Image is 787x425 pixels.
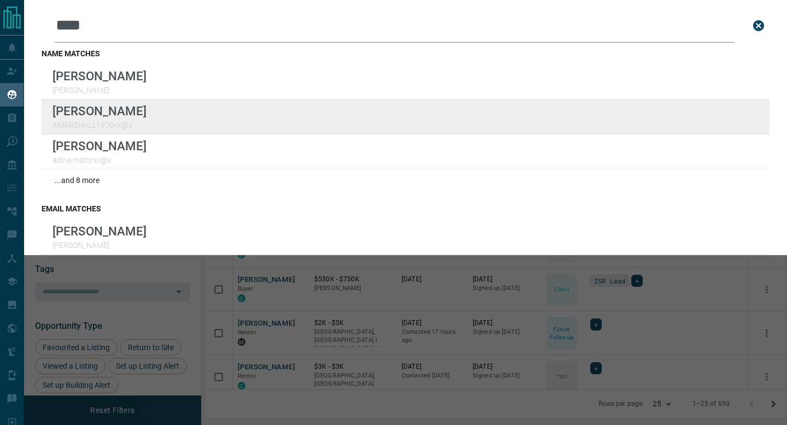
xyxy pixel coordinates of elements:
[52,86,146,95] p: [PERSON_NAME]
[52,121,146,129] p: AMARSHALL1970xx@x
[42,49,770,58] h3: name matches
[52,224,146,238] p: [PERSON_NAME]
[52,104,146,118] p: [PERSON_NAME]
[42,169,770,191] div: ...and 8 more
[42,204,770,213] h3: email matches
[748,15,770,37] button: close search bar
[52,156,146,164] p: adina.nistorxx@x
[52,241,146,250] p: [PERSON_NAME]
[52,69,146,83] p: [PERSON_NAME]
[52,139,146,153] p: [PERSON_NAME]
